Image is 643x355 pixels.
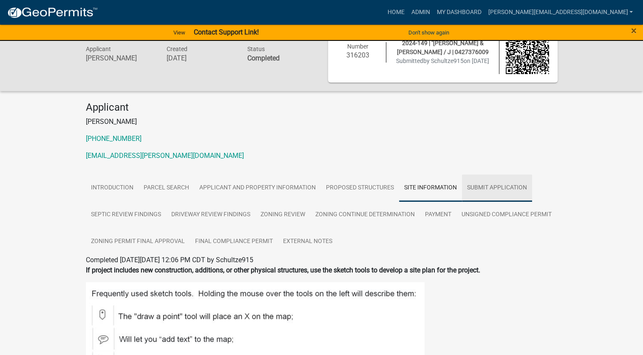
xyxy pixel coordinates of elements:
strong: If project includes new construction, additions, or other physical structures, use the sketch too... [86,266,480,274]
a: Zoning Review [255,201,310,229]
a: Admin [408,4,433,20]
a: [PERSON_NAME][EMAIL_ADDRESS][DOMAIN_NAME] [484,4,636,20]
a: Final Compliance Permit [190,228,278,255]
span: Status [247,46,264,52]
span: Completed [DATE][DATE] 12:06 PM CDT by Schultze915 [86,256,253,264]
a: View [170,26,189,40]
strong: Contact Support Link! [194,28,259,36]
a: Parcel search [139,175,194,202]
span: Number [347,43,368,50]
button: Don't show again [405,26,453,40]
a: External Notes [278,228,337,255]
a: Zoning Permit Final Approval [86,228,190,255]
a: Site Information [399,175,462,202]
a: Payment [420,201,456,229]
a: Zoning Continue Determination [310,201,420,229]
a: Applicant and Property Information [194,175,321,202]
a: [EMAIL_ADDRESS][PERSON_NAME][DOMAIN_NAME] [86,152,244,160]
span: Created [166,46,187,52]
button: Close [631,26,637,36]
h6: [DATE] [166,54,234,62]
a: Submit Application [462,175,532,202]
a: Unsigned Compliance Permit [456,201,557,229]
a: Driveway Review Findings [166,201,255,229]
h4: Applicant [86,101,558,114]
img: QR code [506,31,549,74]
a: My Dashboard [433,4,484,20]
a: [PHONE_NUMBER] [86,135,142,143]
a: Home [384,4,408,20]
h6: [PERSON_NAME] [86,54,154,62]
a: Septic Review Findings [86,201,166,229]
strong: Completed [247,54,279,62]
a: Proposed Structures [321,175,399,202]
a: Introduction [86,175,139,202]
h6: 316203 [337,51,380,59]
p: [PERSON_NAME] [86,117,558,127]
span: Applicant [86,46,111,52]
span: Submitted on [DATE] [396,57,489,64]
span: × [631,25,637,37]
span: by Schultze915 [423,57,464,64]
